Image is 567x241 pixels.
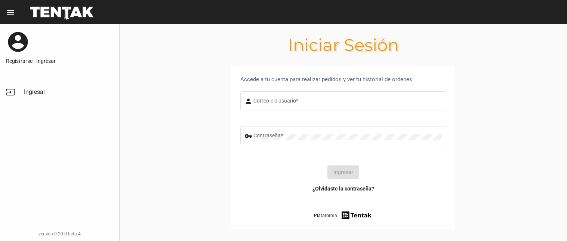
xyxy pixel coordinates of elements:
mat-icon: person [244,97,253,106]
a: ¿Olvidaste la contraseña? [312,185,374,192]
mat-icon: input [6,88,15,97]
button: Ingresar [327,165,359,179]
img: tentak-firm.png [340,210,373,220]
a: Plataforma [314,210,373,220]
a: Registrarse - Ingresar [6,57,113,65]
span: Ingresar [24,88,45,96]
h1: Iniciar Sesión [120,39,567,51]
span: Plataforma [314,212,337,219]
mat-icon: menu [6,8,15,17]
mat-icon: vpn_key [244,132,253,141]
div: version 0.20.0-beta.4 [6,230,113,238]
div: Accede a tu cuenta para realizar pedidos y ver tu historial de ordenes [240,75,446,84]
mat-icon: account_circle [6,30,30,54]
